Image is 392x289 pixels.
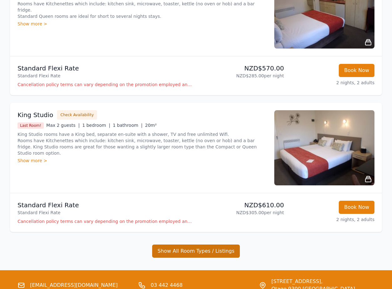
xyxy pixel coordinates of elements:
p: Standard Flexi Rate [18,209,193,216]
p: Cancellation policy terms can vary depending on the promotion employed and the time of stay of th... [18,81,193,88]
a: [EMAIL_ADDRESS][DOMAIN_NAME] [30,281,118,289]
button: Check Availability [57,110,97,120]
div: Show more > [18,21,267,27]
p: Standard Flexi Rate [18,201,193,209]
span: 20m² [145,123,157,128]
span: [STREET_ADDRESS], [271,278,355,285]
div: Show more > [18,157,267,164]
p: King Studio rooms have a King bed, separate en-suite with a shower, TV and free unlimited Wifi. R... [18,131,267,156]
p: Standard Flexi Rate [18,73,193,79]
p: NZD$285.00 per night [199,73,284,79]
p: NZD$610.00 [199,201,284,209]
p: Cancellation policy terms can vary depending on the promotion employed and the time of stay of th... [18,218,193,224]
button: Show All Room Types / Listings [152,245,240,258]
span: Last Room! [18,122,44,129]
span: 1 bathroom | [113,123,142,128]
span: 1 bedroom | [82,123,111,128]
h3: King Studio [18,111,53,119]
p: Standard Flexi Rate [18,64,193,73]
a: 03 442 4468 [151,281,183,289]
p: 2 nights, 2 adults [289,80,374,86]
button: Book Now [339,64,374,77]
span: Max 2 guests | [46,123,80,128]
p: NZD$570.00 [199,64,284,73]
button: Book Now [339,201,374,214]
p: NZD$305.00 per night [199,209,284,216]
p: 2 nights, 2 adults [289,216,374,223]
